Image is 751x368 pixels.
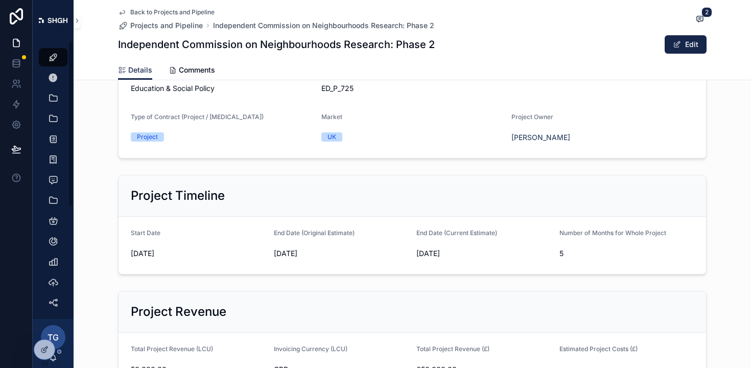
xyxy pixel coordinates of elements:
[416,229,497,237] span: End Date (Current Estimate)
[559,345,638,353] span: Estimated Project Costs (£)
[131,113,264,121] span: Type of Contract (Project / [MEDICAL_DATA])
[169,61,215,81] a: Comments
[416,248,551,259] span: [DATE]
[511,113,553,121] span: Project Owner
[559,229,666,237] span: Number of Months for Whole Project
[693,13,707,26] button: 2
[130,8,215,16] span: Back to Projects and Pipeline
[131,345,213,353] span: Total Project Revenue (LCU)
[274,345,347,353] span: Invoicing Currency (LCU)
[118,8,215,16] a: Back to Projects and Pipeline
[274,248,409,259] span: [DATE]
[274,229,355,237] span: End Date (Original Estimate)
[213,20,434,31] a: Independent Commission on Neighbourhoods Research: Phase 2
[559,248,694,259] span: 5
[39,18,67,23] img: App logo
[701,7,712,17] span: 2
[118,37,435,52] h1: Independent Commission on Neighbourhoods Research: Phase 2
[416,345,489,353] span: Total Project Revenue (£)
[118,61,152,80] a: Details
[131,83,215,94] span: Education & Social Policy
[179,65,215,75] span: Comments
[321,113,342,121] span: Market
[118,20,203,31] a: Projects and Pipeline
[131,188,225,204] h2: Project Timeline
[665,35,707,54] button: Edit
[131,248,266,259] span: [DATE]
[128,65,152,75] span: Details
[48,331,59,343] span: TG
[130,20,203,31] span: Projects and Pipeline
[137,132,158,142] div: Project
[321,83,456,94] span: ED_P_725
[511,132,570,143] a: [PERSON_NAME]
[33,41,74,319] div: scrollable content
[327,132,336,142] div: UK
[131,229,160,237] span: Start Date
[131,304,226,320] h2: Project Revenue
